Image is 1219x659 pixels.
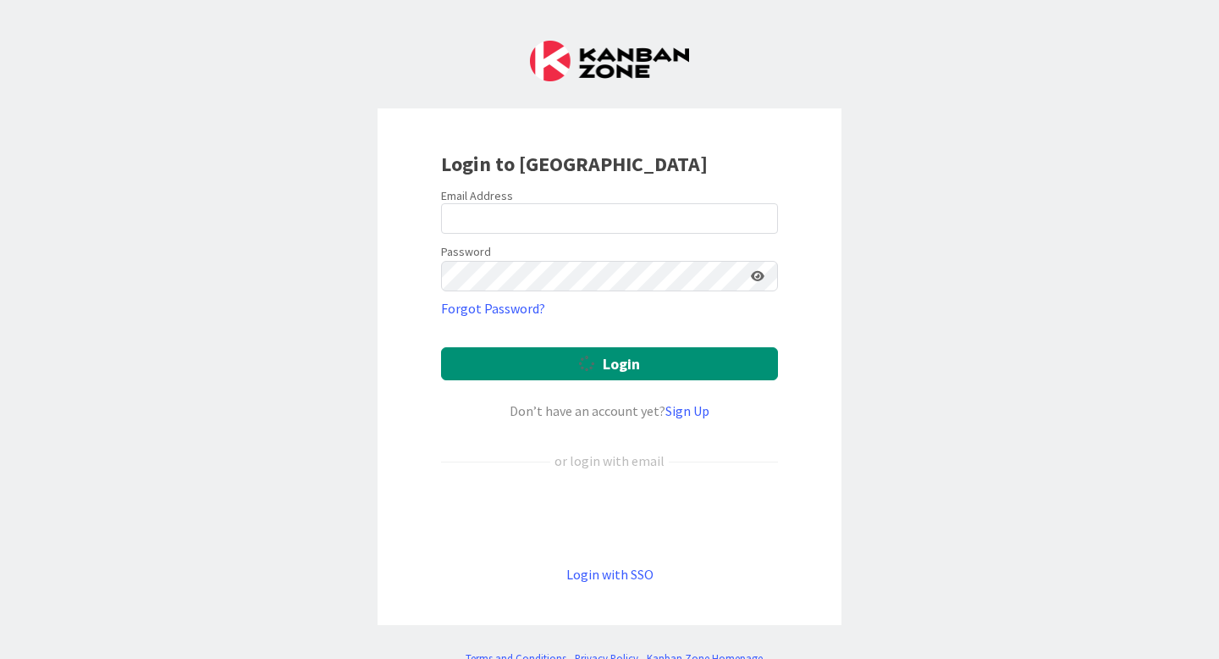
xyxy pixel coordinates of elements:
button: Login [441,347,778,380]
label: Password [441,243,491,261]
img: Kanban Zone [530,41,689,81]
b: Login to [GEOGRAPHIC_DATA] [441,151,708,177]
div: or login with email [550,451,669,471]
label: Email Address [441,188,513,203]
div: Don’t have an account yet? [441,401,778,421]
a: Sign Up [665,402,709,419]
iframe: Sign in with Google Button [433,499,786,536]
a: Forgot Password? [441,298,545,318]
a: Login with SSO [566,566,654,583]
